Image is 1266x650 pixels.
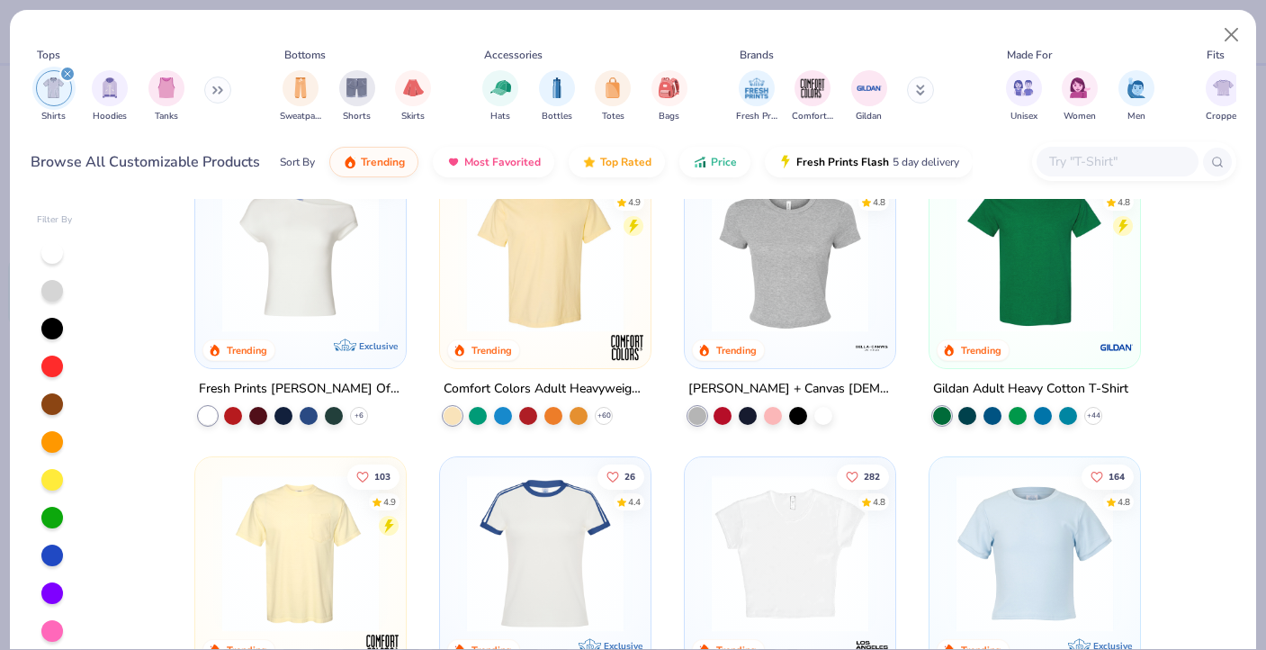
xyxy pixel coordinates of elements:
[651,70,687,123] button: filter button
[603,77,623,98] img: Totes Image
[1215,18,1249,52] button: Close
[736,70,777,123] div: filter for Fresh Prints
[213,176,388,332] img: a1c94bf0-cbc2-4c5c-96ec-cab3b8502a7f
[933,378,1128,401] div: Gildan Adult Heavy Cotton T-Shirt
[796,155,889,169] span: Fresh Prints Flash
[651,70,687,123] div: filter for Bags
[1118,70,1154,123] div: filter for Men
[339,70,375,123] button: filter button
[213,475,388,632] img: 284e3bdb-833f-4f21-a3b0-720291adcbd9
[1118,70,1154,123] button: filter button
[851,70,887,123] button: filter button
[864,472,880,481] span: 282
[539,70,575,123] button: filter button
[628,495,641,509] div: 4.4
[484,47,543,63] div: Accessories
[1010,110,1037,123] span: Unisex
[92,70,128,123] button: filter button
[355,411,364,421] span: + 6
[679,147,750,177] button: Price
[1047,151,1186,172] input: Try "T-Shirt"
[947,475,1122,632] img: dcfe7741-dfbe-4acc-ad9a-3b0f92b71621
[199,378,402,401] div: Fresh Prints [PERSON_NAME] Off the Shoulder Top
[92,70,128,123] div: filter for Hoodies
[1213,77,1234,98] img: Cropped Image
[36,70,72,123] button: filter button
[280,70,321,123] button: filter button
[628,195,641,209] div: 4.9
[284,47,326,63] div: Bottoms
[542,110,572,123] span: Bottles
[1127,110,1145,123] span: Men
[1087,411,1100,421] span: + 44
[736,70,777,123] button: filter button
[893,152,959,173] span: 5 day delivery
[1207,47,1225,63] div: Fits
[339,70,375,123] div: filter for Shorts
[1013,77,1034,98] img: Unisex Image
[873,195,885,209] div: 4.8
[93,110,127,123] span: Hoodies
[482,70,518,123] div: filter for Hats
[36,70,72,123] div: filter for Shirts
[444,378,647,401] div: Comfort Colors Adult Heavyweight T-Shirt
[740,47,774,63] div: Brands
[595,70,631,123] div: filter for Totes
[1206,70,1242,123] button: filter button
[854,330,890,366] img: Bella + Canvas logo
[1099,330,1135,366] img: Gildan logo
[778,155,793,169] img: flash.gif
[1082,464,1134,489] button: Like
[851,70,887,123] div: filter for Gildan
[280,154,315,170] div: Sort By
[856,75,883,102] img: Gildan Image
[446,155,461,169] img: most_fav.gif
[361,155,405,169] span: Trending
[347,464,400,489] button: Like
[1109,472,1125,481] span: 164
[343,110,371,123] span: Shorts
[403,77,424,98] img: Skirts Image
[597,411,611,421] span: + 60
[595,70,631,123] button: filter button
[464,155,541,169] span: Most Favorited
[609,330,645,366] img: Comfort Colors logo
[873,495,885,509] div: 4.8
[1062,70,1098,123] div: filter for Women
[703,475,877,632] img: b0603986-75a5-419a-97bc-283c66fe3a23
[792,70,833,123] div: filter for Comfort Colors
[1006,70,1042,123] div: filter for Unisex
[947,176,1122,332] img: db319196-8705-402d-8b46-62aaa07ed94f
[1006,70,1042,123] button: filter button
[490,110,510,123] span: Hats
[401,110,425,123] span: Skirts
[343,155,357,169] img: trending.gif
[736,110,777,123] span: Fresh Prints
[280,70,321,123] div: filter for Sweatpants
[31,151,260,173] div: Browse All Customizable Products
[569,147,665,177] button: Top Rated
[37,47,60,63] div: Tops
[743,75,770,102] img: Fresh Prints Image
[711,155,737,169] span: Price
[1070,77,1091,98] img: Women Image
[43,77,64,98] img: Shirts Image
[856,110,882,123] span: Gildan
[624,472,635,481] span: 26
[1118,195,1130,209] div: 4.8
[688,378,892,401] div: [PERSON_NAME] + Canvas [DEMOGRAPHIC_DATA]' Micro Ribbed Baby Tee
[547,77,567,98] img: Bottles Image
[374,472,391,481] span: 103
[1206,70,1242,123] div: filter for Cropped
[1206,110,1242,123] span: Cropped
[482,70,518,123] button: filter button
[1064,110,1096,123] span: Women
[155,110,178,123] span: Tanks
[41,110,66,123] span: Shirts
[458,475,633,632] img: e5540c4d-e74a-4e58-9a52-192fe86bec9f
[280,110,321,123] span: Sweatpants
[659,77,678,98] img: Bags Image
[291,77,310,98] img: Sweatpants Image
[1007,47,1052,63] div: Made For
[395,70,431,123] div: filter for Skirts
